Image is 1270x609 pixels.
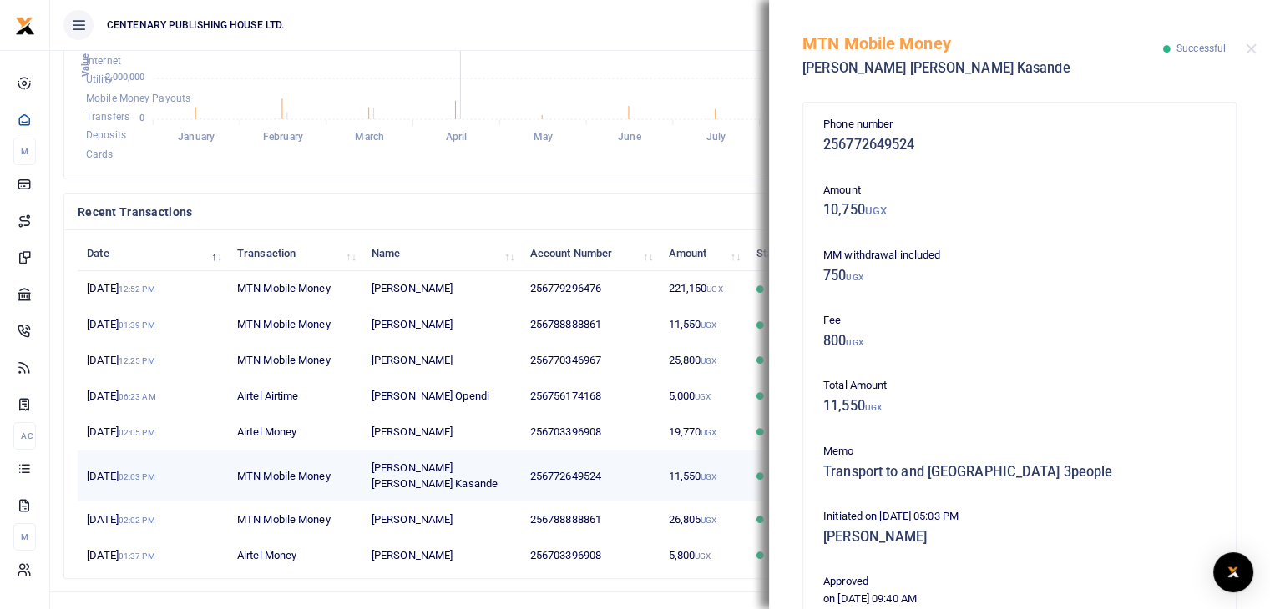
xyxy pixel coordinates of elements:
[86,148,114,160] span: Cards
[78,235,228,271] th: Date: activate to sort column descending
[13,138,36,165] li: M
[767,425,817,440] span: Successful
[13,422,36,450] li: Ac
[659,235,746,271] th: Amount: activate to sort column ascending
[618,131,641,143] tspan: June
[228,307,362,343] td: MTN Mobile Money
[521,450,660,502] td: 256772649524
[78,538,228,573] td: [DATE]
[701,356,716,365] small: UGX
[823,137,1216,154] h5: 256772649524
[701,320,716,330] small: UGX
[263,131,303,143] tspan: February
[78,203,775,221] h4: Recent Transactions
[823,573,1216,591] p: Approved
[1176,43,1226,54] span: Successful
[446,131,468,143] tspan: April
[521,343,660,379] td: 256770346967
[767,317,817,332] span: Successful
[521,415,660,450] td: 256703396908
[86,93,190,104] span: Mobile Money Payouts
[823,529,1216,546] h5: [PERSON_NAME]
[767,512,817,527] span: Successful
[706,131,726,143] tspan: July
[846,338,863,347] small: UGX
[119,516,155,525] small: 02:02 PM
[865,403,882,412] small: UGX
[823,464,1216,481] h5: Transport to and [GEOGRAPHIC_DATA] 3people
[78,271,228,307] td: [DATE]
[1213,552,1253,592] div: Open Intercom Messenger
[228,502,362,538] td: MTN Mobile Money
[228,235,362,271] th: Transaction: activate to sort column ascending
[78,343,228,379] td: [DATE]
[86,130,126,142] span: Deposits
[119,428,155,437] small: 02:05 PM
[659,450,746,502] td: 11,550
[105,72,144,83] tspan: 2,000,000
[362,502,521,538] td: [PERSON_NAME]
[823,398,1216,415] h5: 11,550
[802,60,1163,77] h5: [PERSON_NAME] [PERSON_NAME] Kasande
[1246,43,1257,54] button: Close
[823,333,1216,350] h5: 800
[521,538,660,573] td: 256703396908
[659,379,746,415] td: 5,000
[86,55,121,67] span: Internet
[362,538,521,573] td: [PERSON_NAME]
[659,502,746,538] td: 26,805
[228,271,362,307] td: MTN Mobile Money
[767,468,817,483] span: Successful
[695,551,711,561] small: UGX
[86,111,129,123] span: Transfers
[362,343,521,379] td: [PERSON_NAME]
[228,538,362,573] td: Airtel Money
[533,131,552,143] tspan: May
[15,16,35,36] img: logo-small
[701,472,716,481] small: UGX
[659,307,746,343] td: 11,550
[823,591,1216,608] p: on [DATE] 09:40 AM
[695,392,711,401] small: UGX
[521,379,660,415] td: 256756174168
[706,284,722,294] small: UGX
[139,113,144,123] tspan: 0
[228,379,362,415] td: Airtel Airtime
[746,235,840,271] th: Status: activate to sort column ascending
[823,508,1216,526] p: Initiated on [DATE] 05:03 PM
[362,450,521,502] td: [PERSON_NAME] [PERSON_NAME] Kasande
[362,415,521,450] td: [PERSON_NAME]
[823,247,1216,264] p: MM withdrawal included
[521,307,660,343] td: 256788888861
[823,268,1216,284] h5: 750
[701,516,716,525] small: UGX
[119,392,156,401] small: 06:23 AM
[362,271,521,307] td: [PERSON_NAME]
[86,74,113,86] span: Utility
[78,379,228,415] td: [DATE]
[228,450,362,502] td: MTN Mobile Money
[521,235,660,271] th: Account Number: activate to sort column ascending
[119,284,155,294] small: 12:52 PM
[362,307,521,343] td: [PERSON_NAME]
[659,343,746,379] td: 25,800
[767,389,817,404] span: Successful
[659,538,746,573] td: 5,800
[823,443,1216,461] p: Memo
[823,377,1216,395] p: Total Amount
[15,18,35,31] a: logo-small logo-large logo-large
[767,353,817,368] span: Successful
[78,502,228,538] td: [DATE]
[78,307,228,343] td: [DATE]
[119,472,155,481] small: 02:03 PM
[362,235,521,271] th: Name: activate to sort column ascending
[701,428,716,437] small: UGX
[119,551,155,561] small: 01:37 PM
[178,131,215,143] tspan: January
[767,548,817,563] span: Successful
[78,415,228,450] td: [DATE]
[802,33,1163,53] h5: MTN Mobile Money
[865,204,887,217] small: UGX
[228,343,362,379] td: MTN Mobile Money
[823,116,1216,133] p: Phone number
